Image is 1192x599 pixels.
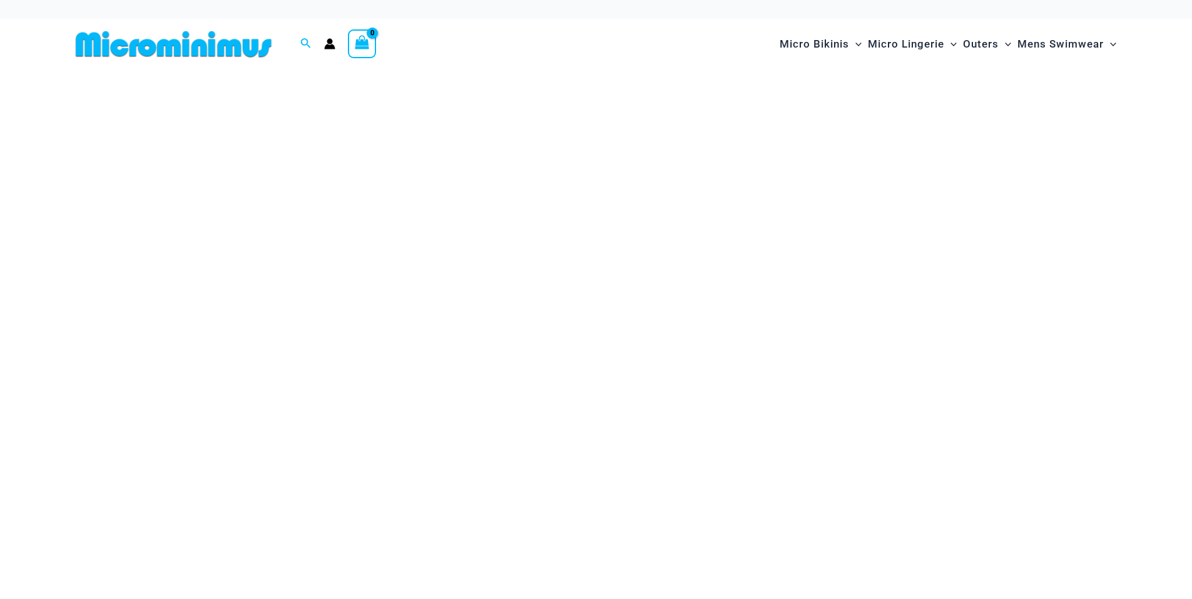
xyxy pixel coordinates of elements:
[71,30,277,58] img: MM SHOP LOGO FLAT
[775,23,1122,65] nav: Site Navigation
[944,28,957,60] span: Menu Toggle
[868,28,944,60] span: Micro Lingerie
[1104,28,1116,60] span: Menu Toggle
[865,25,960,63] a: Micro LingerieMenu ToggleMenu Toggle
[324,38,335,49] a: Account icon link
[348,29,377,58] a: View Shopping Cart, empty
[1014,25,1119,63] a: Mens SwimwearMenu ToggleMenu Toggle
[780,28,849,60] span: Micro Bikinis
[777,25,865,63] a: Micro BikinisMenu ToggleMenu Toggle
[999,28,1011,60] span: Menu Toggle
[849,28,862,60] span: Menu Toggle
[300,36,312,52] a: Search icon link
[1017,28,1104,60] span: Mens Swimwear
[963,28,999,60] span: Outers
[960,25,1014,63] a: OutersMenu ToggleMenu Toggle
